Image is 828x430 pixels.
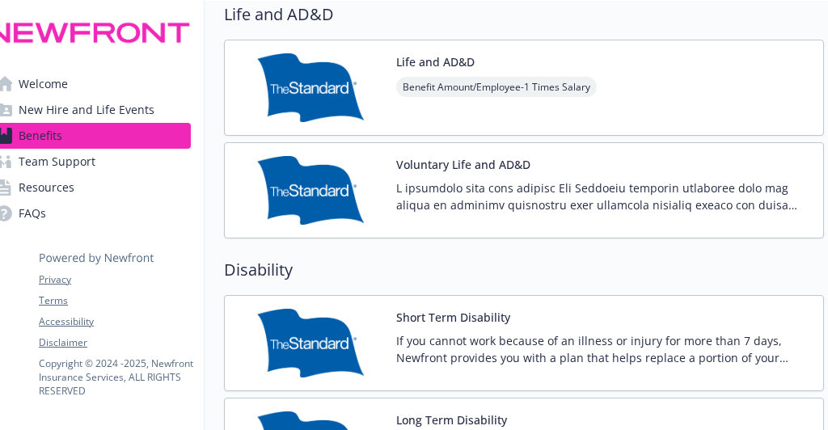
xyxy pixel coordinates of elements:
[39,314,217,329] a: Accessibility
[396,332,810,366] p: If you cannot work because of an illness or injury for more than 7 days, Newfront provides you wi...
[19,97,154,123] span: New Hire and Life Events
[19,123,62,149] span: Benefits
[238,156,383,225] img: Standard Insurance Company carrier logo
[39,293,217,308] a: Terms
[19,175,74,200] span: Resources
[224,258,824,282] h2: Disability
[396,309,510,326] button: Short Term Disability
[238,309,383,377] img: Standard Insurance Company carrier logo
[396,53,475,70] button: Life and AD&D
[396,156,530,173] button: Voluntary Life and AD&D
[39,356,217,398] p: Copyright © 2024 - 2025 , Newfront Insurance Services, ALL RIGHTS RESERVED
[19,200,46,226] span: FAQs
[396,411,507,428] button: Long Term Disability
[39,335,217,350] a: Disclaimer
[396,77,597,97] span: Benefit Amount/Employee - 1 Times Salary
[39,272,217,287] a: Privacy
[396,179,810,213] p: L ipsumdolo sita cons adipisc Eli Seddoeiu temporin utlaboree dolo mag aliqua en adminimv quisnos...
[19,71,68,97] span: Welcome
[224,2,824,27] h2: Life and AD&D
[238,53,383,122] img: Standard Insurance Company carrier logo
[19,149,95,175] span: Team Support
